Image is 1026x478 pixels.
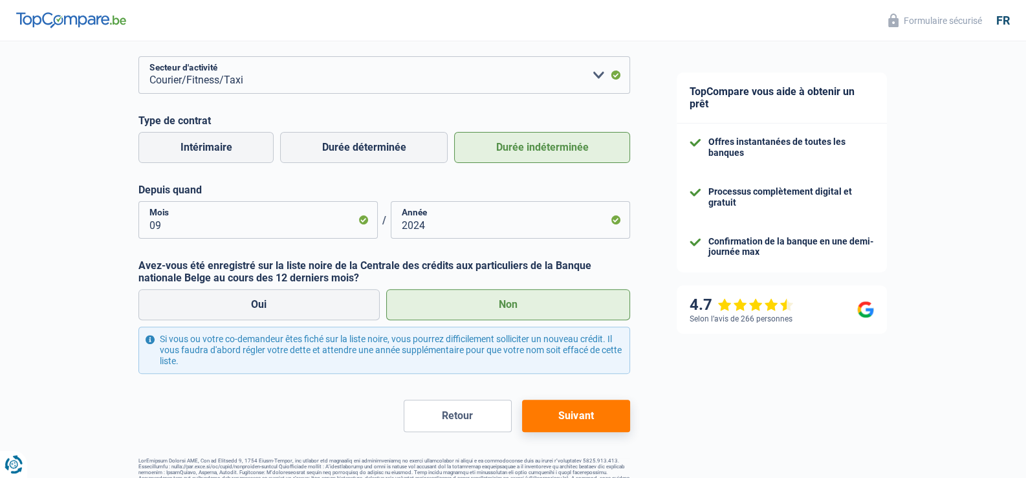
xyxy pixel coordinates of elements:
[708,236,874,258] div: Confirmation de la banque en une demi-journée max
[138,114,630,127] label: Type de contrat
[138,201,378,239] input: MM
[386,289,631,320] label: Non
[138,327,630,373] div: Si vous ou votre co-demandeur êtes fiché sur la liste noire, vous pourrez difficilement sollicite...
[522,400,630,432] button: Suivant
[708,136,874,158] div: Offres instantanées de toutes les banques
[16,12,126,28] img: TopCompare Logo
[880,10,990,31] button: Formulaire sécurisé
[391,201,630,239] input: AAAA
[996,14,1010,28] div: fr
[454,132,630,163] label: Durée indéterminée
[378,214,391,226] span: /
[138,259,630,284] label: Avez-vous été enregistré sur la liste noire de la Centrale des crédits aux particuliers de la Ban...
[690,296,794,314] div: 4.7
[404,400,512,432] button: Retour
[690,314,792,323] div: Selon l’avis de 266 personnes
[708,186,874,208] div: Processus complètement digital et gratuit
[138,289,380,320] label: Oui
[138,184,630,196] label: Depuis quand
[280,132,448,163] label: Durée déterminée
[677,72,887,124] div: TopCompare vous aide à obtenir un prêt
[138,132,274,163] label: Intérimaire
